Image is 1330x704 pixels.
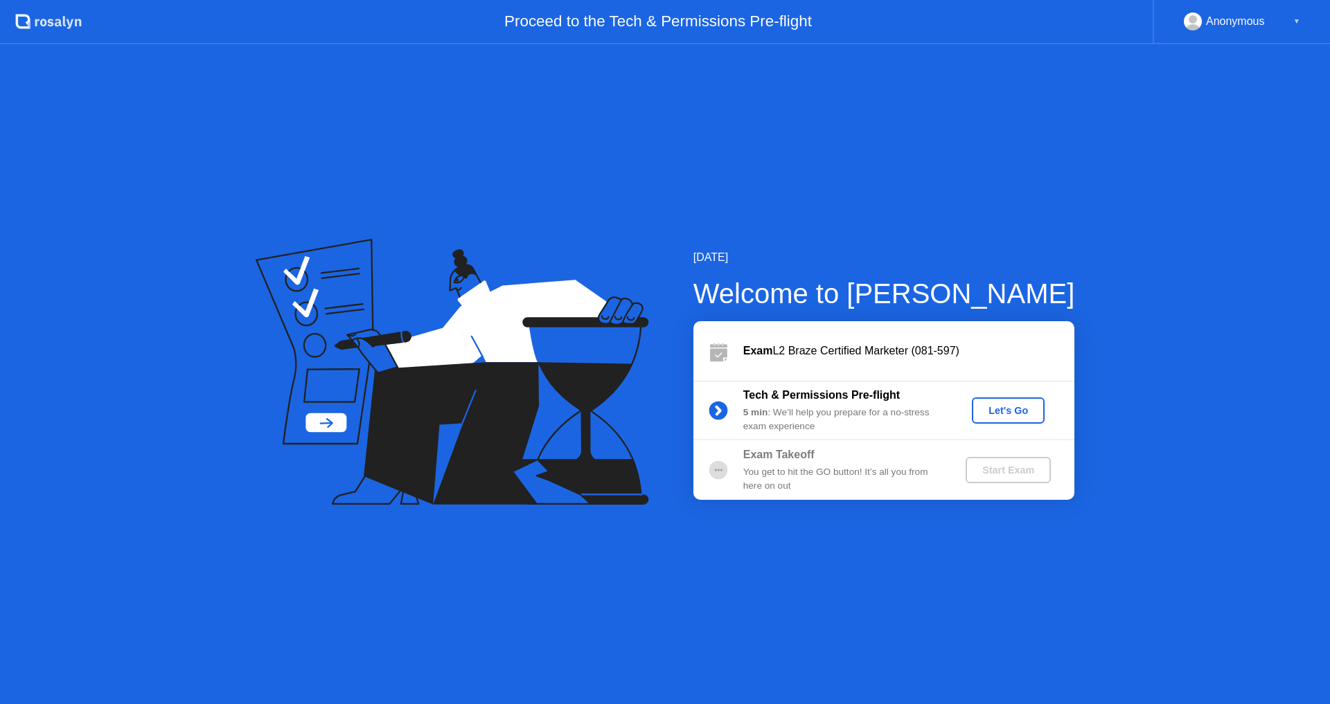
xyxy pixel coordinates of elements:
div: Let's Go [977,405,1039,416]
div: L2 Braze Certified Marketer (081-597) [743,343,1074,359]
b: 5 min [743,407,768,417]
div: Welcome to [PERSON_NAME] [693,273,1075,314]
b: Exam Takeoff [743,449,815,460]
div: You get to hit the GO button! It’s all you from here on out [743,465,943,494]
div: Start Exam [971,464,1045,476]
div: ▼ [1293,12,1300,30]
div: : We’ll help you prepare for a no-stress exam experience [743,406,943,434]
b: Exam [743,345,773,356]
div: [DATE] [693,249,1075,266]
button: Let's Go [972,397,1045,424]
b: Tech & Permissions Pre-flight [743,389,900,401]
div: Anonymous [1206,12,1265,30]
button: Start Exam [966,457,1051,483]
